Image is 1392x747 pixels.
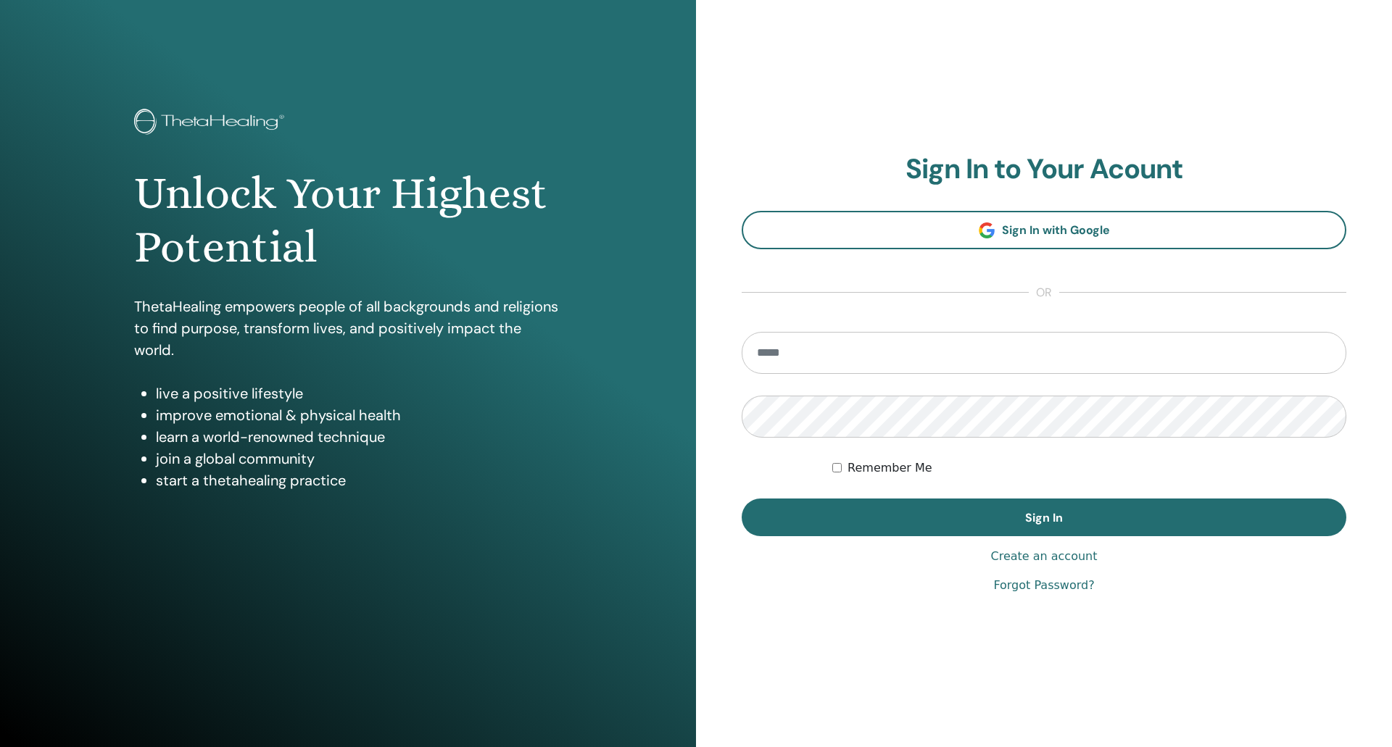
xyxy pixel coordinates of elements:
span: or [1029,284,1059,301]
p: ThetaHealing empowers people of all backgrounds and religions to find purpose, transform lives, a... [134,296,562,361]
a: Forgot Password? [993,577,1094,594]
label: Remember Me [848,459,932,477]
li: improve emotional & physical health [156,404,562,426]
span: Sign In with Google [1002,222,1110,238]
a: Sign In with Google [742,211,1346,249]
h2: Sign In to Your Acount [742,153,1346,186]
button: Sign In [742,498,1346,536]
div: Keep me authenticated indefinitely or until I manually logout [832,459,1346,477]
li: join a global community [156,448,562,470]
li: learn a world-renowned technique [156,426,562,448]
h1: Unlock Your Highest Potential [134,167,562,275]
li: live a positive lifestyle [156,383,562,404]
li: start a thetahealing practice [156,470,562,491]
a: Create an account [990,548,1097,565]
span: Sign In [1025,510,1063,525]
